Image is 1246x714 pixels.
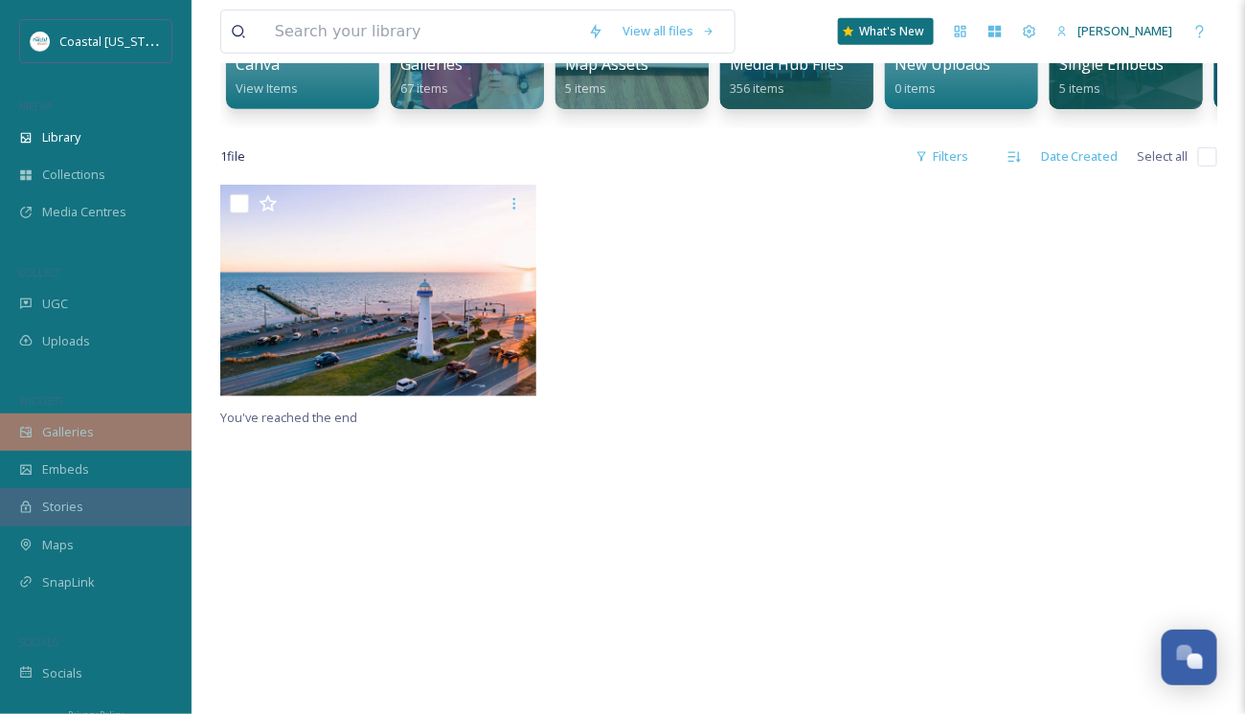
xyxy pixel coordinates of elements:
[400,79,448,97] span: 67 items
[1031,138,1128,175] div: Date Created
[220,147,245,166] span: 1 file
[19,265,60,279] span: COLLECT
[1059,54,1164,75] span: Single Embeds
[838,18,934,45] a: What's New
[220,185,537,395] img: ext_1755182088.070741_zachary@snapsea.io-local-general-27-1676948802.jpg
[42,166,105,184] span: Collections
[1162,630,1217,685] button: Open Chat
[31,32,50,51] img: download%20%281%29.jpeg
[59,32,170,50] span: Coastal [US_STATE]
[42,203,126,221] span: Media Centres
[613,12,725,50] a: View all files
[236,79,298,97] span: View Items
[42,423,94,441] span: Galleries
[42,128,80,146] span: Library
[1047,12,1183,50] a: [PERSON_NAME]
[220,409,357,426] span: You've reached the end
[730,54,844,75] span: Media Hub Files
[895,79,936,97] span: 0 items
[19,393,63,408] span: WIDGETS
[42,573,95,591] span: SnapLink
[42,332,90,350] span: Uploads
[730,79,784,97] span: 356 items
[1138,147,1189,166] span: Select all
[565,54,648,75] span: Map Assets
[895,54,990,75] span: New Uploads
[42,295,68,313] span: UGC
[1078,22,1173,39] span: [PERSON_NAME]
[1059,79,1100,97] span: 5 items
[42,536,74,554] span: Maps
[400,54,463,75] span: Galleries
[42,664,82,682] span: Socials
[906,138,978,175] div: Filters
[19,99,53,113] span: MEDIA
[42,460,89,479] span: Embeds
[19,635,57,649] span: SOCIALS
[565,79,606,97] span: 5 items
[236,54,280,75] span: Canva
[265,11,578,53] input: Search your library
[42,498,83,516] span: Stories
